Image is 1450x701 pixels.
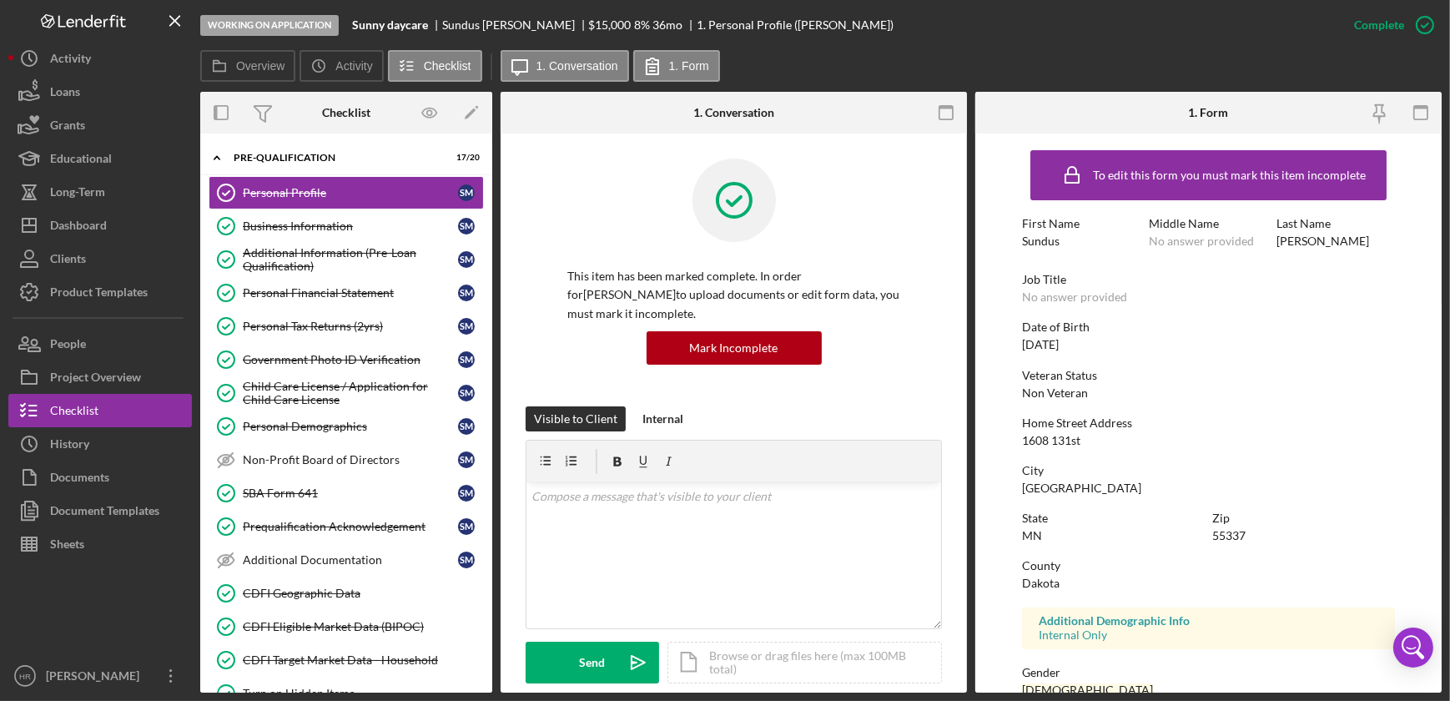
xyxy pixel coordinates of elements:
div: S M [458,518,475,535]
div: 1. Personal Profile ([PERSON_NAME]) [697,18,894,32]
div: Internal [642,406,683,431]
div: Non-Profit Board of Directors [243,453,458,466]
div: Personal Demographics [243,420,458,433]
div: Personal Profile [243,186,458,199]
span: $15,000 [589,18,632,32]
button: 1. Conversation [501,50,629,82]
div: S M [458,251,475,268]
div: CDFI Geographic Data [243,587,483,600]
div: 8 % [634,18,650,32]
a: CDFI Geographic Data [209,577,484,610]
div: Additional Information (Pre-Loan Qualification) [243,246,458,273]
div: Working on Application [200,15,339,36]
div: Send [580,642,606,683]
button: Product Templates [8,275,192,309]
div: Visible to Client [534,406,617,431]
a: Business InformationSM [209,209,484,243]
div: [DATE] [1022,338,1059,351]
a: Personal ProfileSM [209,176,484,209]
div: Sundus [1022,235,1060,248]
div: [PERSON_NAME] [42,659,150,697]
a: Personal Financial StatementSM [209,276,484,310]
div: MN [1022,529,1042,542]
div: [PERSON_NAME] [1276,235,1369,248]
div: Sundus [PERSON_NAME] [442,18,589,32]
button: Project Overview [8,361,192,394]
label: 1. Conversation [536,59,618,73]
button: Activity [8,42,192,75]
div: County [1022,559,1395,572]
div: Dashboard [50,209,107,246]
div: Product Templates [50,275,148,313]
div: S M [458,351,475,368]
div: Activity [50,42,91,79]
div: Project Overview [50,361,141,398]
div: Additional Documentation [243,553,458,567]
div: Child Care License / Application for Child Care License [243,380,458,406]
button: Clients [8,242,192,275]
div: 36 mo [652,18,682,32]
label: 1. Form [669,59,709,73]
div: [DEMOGRAPHIC_DATA] [1022,683,1153,697]
div: Veteran Status [1022,369,1395,382]
a: History [8,427,192,461]
button: Checklist [388,50,482,82]
a: Personal DemographicsSM [209,410,484,443]
label: Activity [335,59,372,73]
div: Turn on Hidden Items [243,687,483,700]
button: Document Templates [8,494,192,527]
button: Overview [200,50,295,82]
div: Long-Term [50,175,105,213]
button: Sheets [8,527,192,561]
p: This item has been marked complete. In order for [PERSON_NAME] to upload documents or edit form d... [567,267,900,323]
div: State [1022,512,1205,525]
a: Government Photo ID VerificationSM [209,343,484,376]
a: Additional Information (Pre-Loan Qualification)SM [209,243,484,276]
div: Job Title [1022,273,1395,286]
text: HR [19,672,31,681]
div: 55337 [1213,529,1246,542]
div: Personal Tax Returns (2yrs) [243,320,458,333]
button: Dashboard [8,209,192,242]
div: S M [458,385,475,401]
div: 17 / 20 [450,153,480,163]
div: No answer provided [1149,235,1254,248]
button: Educational [8,142,192,175]
div: Document Templates [50,494,159,532]
button: Loans [8,75,192,108]
div: Complete [1354,8,1404,42]
div: Checklist [322,106,370,119]
a: CDFI Target Market Data - Household [209,643,484,677]
div: City [1022,464,1395,477]
b: Sunny daycare [352,18,428,32]
div: S M [458,285,475,301]
div: Internal Only [1039,628,1378,642]
div: S M [458,552,475,568]
div: Documents [50,461,109,498]
div: Sheets [50,527,84,565]
div: S M [458,184,475,201]
div: CDFI Eligible Market Data (BIPOC) [243,620,483,633]
div: Business Information [243,219,458,233]
button: Internal [634,406,692,431]
button: People [8,327,192,361]
button: Grants [8,108,192,142]
div: Checklist [50,394,98,431]
div: [GEOGRAPHIC_DATA] [1022,482,1141,495]
button: Mark Incomplete [647,331,822,365]
div: S M [458,451,475,468]
div: S M [458,318,475,335]
div: 1. Form [1188,106,1228,119]
div: Mark Incomplete [690,331,778,365]
div: Dakota [1022,577,1060,590]
button: Checklist [8,394,192,427]
div: Additional Demographic Info [1039,614,1378,628]
button: Long-Term [8,175,192,209]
